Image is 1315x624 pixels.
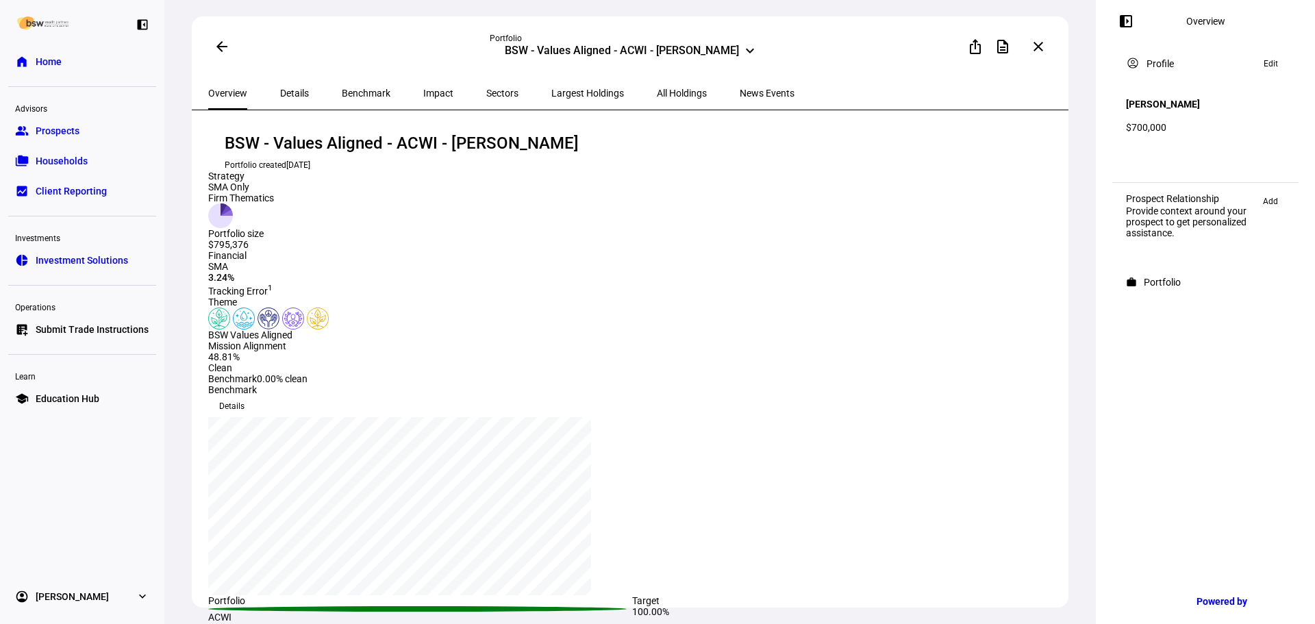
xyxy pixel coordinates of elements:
eth-mat-symbol: bid_landscape [15,184,29,198]
span: MD [1131,153,1144,162]
a: homeHome [8,48,156,75]
span: Home [36,55,62,68]
eth-mat-symbol: group [15,124,29,138]
div: 100.00% [632,606,1056,623]
eth-panel-overview-card-header: Profile [1126,55,1285,72]
eth-mat-symbol: home [15,55,29,68]
eth-mat-symbol: left_panel_close [136,18,149,32]
button: Edit [1257,55,1285,72]
span: 0.00% clean [257,373,308,384]
h4: [PERSON_NAME] [1126,99,1200,110]
div: Provide context around your prospect to get personalized assistance. [1126,205,1256,238]
span: Add [1263,193,1278,210]
mat-icon: left_panel_open [1118,13,1134,29]
img: climateChange.colored.svg [208,308,230,329]
div: $700,000 [1126,122,1285,133]
div: Mission Alignment [208,340,628,351]
div: Clean [208,362,308,373]
span: Households [36,154,88,168]
img: cleanWater.colored.svg [233,308,255,329]
span: All Holdings [657,88,707,98]
span: Client Reporting [36,184,107,198]
div: Portfolio [208,595,632,606]
div: Portfolio size [208,228,274,239]
button: Details [208,395,255,417]
div: $795,376 [208,239,274,250]
div: Advisors [8,98,156,117]
div: Financial [208,250,628,261]
div: Benchmark [208,384,1056,395]
div: SMA Only [208,182,274,192]
div: ACWI [208,612,632,623]
div: Theme [208,297,628,308]
div: Operations [8,297,156,316]
mat-icon: arrow_back [214,38,230,55]
span: Details [280,88,309,98]
mat-icon: ios_share [967,38,984,55]
span: Tracking Error [208,286,273,297]
div: 3.24% [208,272,628,283]
mat-icon: keyboard_arrow_down [742,42,758,59]
span: Benchmark [208,373,257,384]
eth-mat-symbol: folder_copy [15,154,29,168]
div: BSW Values Aligned [208,329,628,340]
span: Edit [1264,55,1278,72]
eth-mat-symbol: account_circle [15,590,29,603]
div: 48.81% [208,351,308,362]
span: Submit Trade Instructions [36,323,149,336]
span: Benchmark [342,88,390,98]
div: Target [632,595,1056,606]
div: Learn [8,366,156,385]
div: Strategy [208,171,274,182]
a: folder_copyHouseholds [8,147,156,175]
button: Add [1256,193,1285,210]
div: Portfolio [1144,277,1181,288]
a: pie_chartInvestment Solutions [8,247,156,274]
div: BSW - Values Aligned - ACWI - [PERSON_NAME] [505,44,739,60]
div: Prospect Relationship [1126,193,1256,204]
eth-mat-symbol: expand_more [136,590,149,603]
mat-icon: work [1126,277,1137,288]
span: Investment Solutions [36,253,128,267]
img: humanRights.colored.svg [258,308,279,329]
mat-icon: account_circle [1126,56,1140,70]
eth-mat-symbol: school [15,392,29,405]
sup: 1 [268,283,273,292]
mat-icon: description [994,38,1011,55]
div: Portfolio [490,33,771,44]
eth-mat-symbol: list_alt_add [15,323,29,336]
span: Details [219,395,245,417]
eth-mat-symbol: pie_chart [15,253,29,267]
div: Overview [1186,16,1225,27]
img: climateChange.custom.svg [307,308,329,329]
img: corporateEthics.colored.svg [282,308,304,329]
a: groupProspects [8,117,156,145]
span: Overview [208,88,247,98]
div: SMA [208,261,628,272]
a: bid_landscapeClient Reporting [8,177,156,205]
eth-panel-overview-card-header: Portfolio [1126,274,1285,290]
span: [PERSON_NAME] [36,590,109,603]
span: Education Hub [36,392,99,405]
a: Powered by [1190,588,1294,614]
div: Investments [8,227,156,247]
span: Largest Holdings [551,88,624,98]
div: Profile [1147,58,1174,69]
span: Prospects [36,124,79,138]
div: Portfolio created [225,160,1040,171]
span: Impact [423,88,453,98]
span: News Events [740,88,794,98]
div: BSW - Values Aligned - ACWI - [PERSON_NAME] [225,132,1040,154]
span: [DATE] [286,160,310,170]
span: Sectors [486,88,518,98]
mat-icon: close [1030,38,1047,55]
div: Firm Thematics [208,192,274,203]
div: chart, 1 series [208,417,591,595]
